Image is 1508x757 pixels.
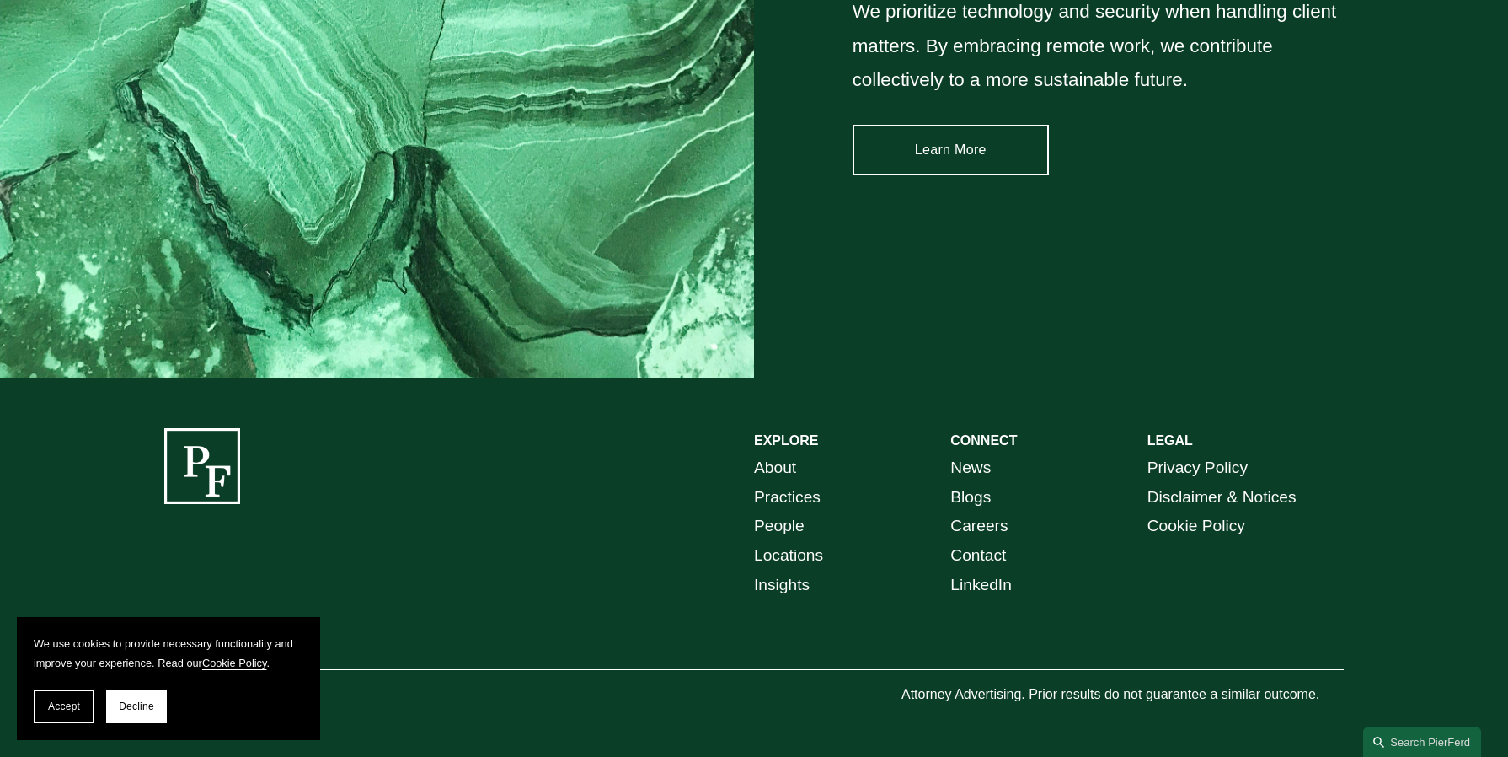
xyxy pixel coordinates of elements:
a: Locations [754,541,823,571]
a: Practices [754,483,821,513]
a: People [754,512,805,541]
button: Decline [106,690,167,723]
a: Insights [754,571,810,600]
a: Learn More [853,125,1049,175]
section: Cookie banner [17,617,320,740]
strong: EXPLORE [754,433,818,448]
a: LinkedIn [950,571,1012,600]
a: Blogs [950,483,991,513]
a: Disclaimer & Notices [1147,483,1297,513]
strong: CONNECT [950,433,1017,448]
p: Attorney Advertising. Prior results do not guarantee a similar outcome. [901,683,1344,707]
a: About [754,454,796,483]
a: Careers [950,512,1008,541]
span: Decline [119,701,154,712]
button: Accept [34,690,94,723]
a: Contact [950,541,1006,571]
a: News [950,454,991,483]
strong: LEGAL [1147,433,1193,448]
p: We use cookies to provide necessary functionality and improve your experience. Read our . [34,634,303,673]
a: Cookie Policy [202,657,267,669]
a: Privacy Policy [1147,454,1248,483]
a: Search this site [1363,727,1481,757]
a: Cookie Policy [1147,512,1245,541]
span: Accept [48,701,80,712]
